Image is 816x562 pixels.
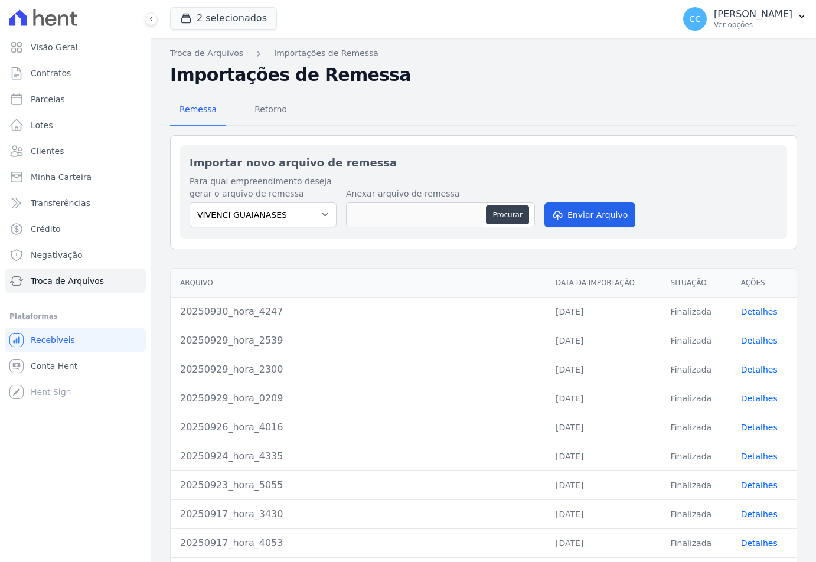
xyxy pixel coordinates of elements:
[546,528,661,557] td: [DATE]
[180,334,537,348] div: 20250929_hora_2539
[546,326,661,355] td: [DATE]
[31,197,90,209] span: Transferências
[172,97,224,121] span: Remessa
[180,305,537,319] div: 20250930_hora_4247
[661,355,732,384] td: Finalizada
[346,188,535,200] label: Anexar arquivo de remessa
[170,95,296,126] nav: Tab selector
[5,354,146,378] a: Conta Hent
[741,307,778,316] a: Detalhes
[546,442,661,470] td: [DATE]
[31,275,104,287] span: Troca de Arquivos
[31,249,83,261] span: Negativação
[31,67,71,79] span: Contratos
[741,481,778,490] a: Detalhes
[741,538,778,548] a: Detalhes
[247,97,294,121] span: Retorno
[190,155,778,171] h2: Importar novo arquivo de remessa
[544,202,635,227] button: Enviar Arquivo
[31,93,65,105] span: Parcelas
[661,442,732,470] td: Finalizada
[661,326,732,355] td: Finalizada
[170,47,243,60] a: Troca de Arquivos
[31,145,64,157] span: Clientes
[741,423,778,432] a: Detalhes
[31,223,61,235] span: Crédito
[661,384,732,413] td: Finalizada
[31,360,77,372] span: Conta Hent
[171,269,546,298] th: Arquivo
[31,119,53,131] span: Lotes
[546,269,661,298] th: Data da Importação
[741,509,778,519] a: Detalhes
[170,95,226,126] a: Remessa
[661,413,732,442] td: Finalizada
[170,7,277,30] button: 2 selecionados
[180,362,537,377] div: 20250929_hora_2300
[5,243,146,267] a: Negativação
[741,452,778,461] a: Detalhes
[5,139,146,163] a: Clientes
[661,269,732,298] th: Situação
[274,47,378,60] a: Importações de Remessa
[486,205,528,224] button: Procurar
[170,47,797,60] nav: Breadcrumb
[190,175,337,200] label: Para qual empreendimento deseja gerar o arquivo de remessa
[31,41,78,53] span: Visão Geral
[5,87,146,111] a: Parcelas
[180,478,537,492] div: 20250923_hora_5055
[180,391,537,406] div: 20250929_hora_0209
[661,297,732,326] td: Finalizada
[661,528,732,557] td: Finalizada
[180,536,537,550] div: 20250917_hora_4053
[31,334,75,346] span: Recebíveis
[180,449,537,463] div: 20250924_hora_4335
[180,507,537,521] div: 20250917_hora_3430
[714,20,792,30] p: Ver opções
[741,365,778,374] a: Detalhes
[732,269,797,298] th: Ações
[546,355,661,384] td: [DATE]
[741,336,778,345] a: Detalhes
[170,64,797,86] h2: Importações de Remessa
[5,328,146,352] a: Recebíveis
[546,297,661,326] td: [DATE]
[245,95,296,126] a: Retorno
[546,413,661,442] td: [DATE]
[714,8,792,20] p: [PERSON_NAME]
[5,35,146,59] a: Visão Geral
[674,2,816,35] button: CC [PERSON_NAME] Ver opções
[546,499,661,528] td: [DATE]
[5,113,146,137] a: Lotes
[5,165,146,189] a: Minha Carteira
[5,61,146,85] a: Contratos
[31,171,92,183] span: Minha Carteira
[546,470,661,499] td: [DATE]
[661,470,732,499] td: Finalizada
[5,217,146,241] a: Crédito
[741,394,778,403] a: Detalhes
[5,269,146,293] a: Troca de Arquivos
[546,384,661,413] td: [DATE]
[9,309,141,324] div: Plataformas
[5,191,146,215] a: Transferências
[661,499,732,528] td: Finalizada
[180,420,537,434] div: 20250926_hora_4016
[689,15,701,23] span: CC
